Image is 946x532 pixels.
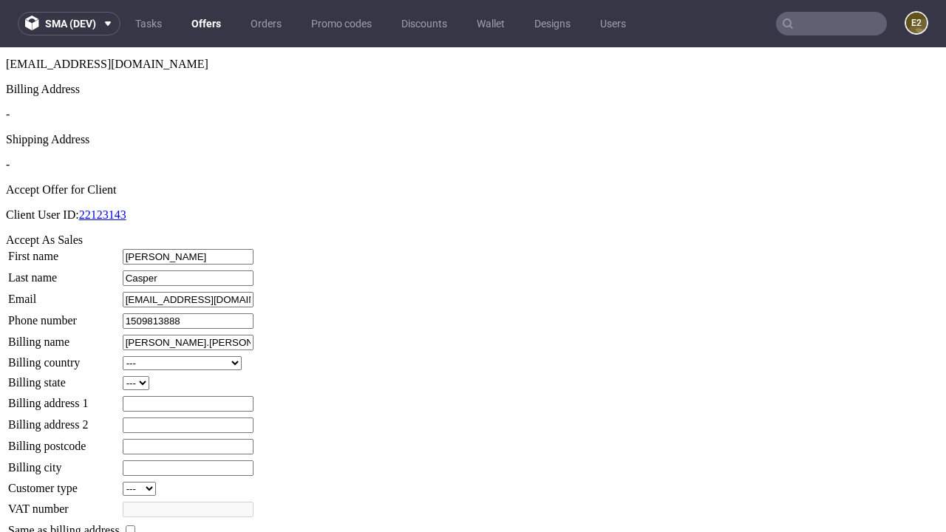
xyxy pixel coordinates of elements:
[525,12,579,35] a: Designs
[7,412,120,429] td: Billing city
[6,35,940,49] div: Billing Address
[6,111,10,123] span: -
[18,12,120,35] button: sma (dev)
[468,12,514,35] a: Wallet
[7,475,120,491] td: Same as billing address
[7,244,120,261] td: Email
[7,201,120,218] td: First name
[906,13,927,33] figcaption: e2
[6,186,940,199] div: Accept As Sales
[302,12,381,35] a: Promo codes
[7,434,120,449] td: Customer type
[7,265,120,282] td: Phone number
[183,12,230,35] a: Offers
[591,12,635,35] a: Users
[6,10,208,23] span: [EMAIL_ADDRESS][DOMAIN_NAME]
[392,12,456,35] a: Discounts
[7,391,120,408] td: Billing postcode
[126,12,171,35] a: Tasks
[7,308,120,324] td: Billing country
[7,222,120,239] td: Last name
[6,136,940,149] div: Accept Offer for Client
[79,161,126,174] a: 22123143
[45,18,96,29] span: sma (dev)
[7,369,120,386] td: Billing address 2
[6,161,940,174] p: Client User ID:
[7,328,120,344] td: Billing state
[7,454,120,471] td: VAT number
[7,287,120,304] td: Billing name
[6,61,10,73] span: -
[6,86,940,99] div: Shipping Address
[242,12,290,35] a: Orders
[7,348,120,365] td: Billing address 1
